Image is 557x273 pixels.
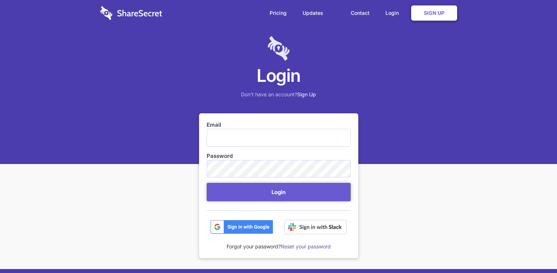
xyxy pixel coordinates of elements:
[100,6,162,20] img: logo-wordmark-white-trans-d4663122ce5f474addd5e946df7df03e33cb6a1c49d2221995e7729f52c070b2.svg
[343,2,377,24] a: Contact
[210,220,273,234] img: btn_google_signin_dark_normal_web@2x-02e5a4921c5dab0481f19210d7229f84a41d9f18e5bdafae021273015eeb...
[411,5,457,21] a: Sign Up
[207,183,351,201] button: Login
[378,2,410,24] a: Login
[207,121,351,129] label: Email
[262,2,294,24] a: Pricing
[207,152,351,160] label: Password
[268,36,290,61] img: logo-lt-purple-60x68@2x-c671a683ea72a1d466fb5d642181eefbee81c4e10ba9aed56c8e1d7e762e8086.png
[281,243,331,249] a: Reset your password
[207,234,351,251] div: Forgot your password?
[284,220,347,234] img: Sign in with Slack
[297,91,316,97] a: Sign Up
